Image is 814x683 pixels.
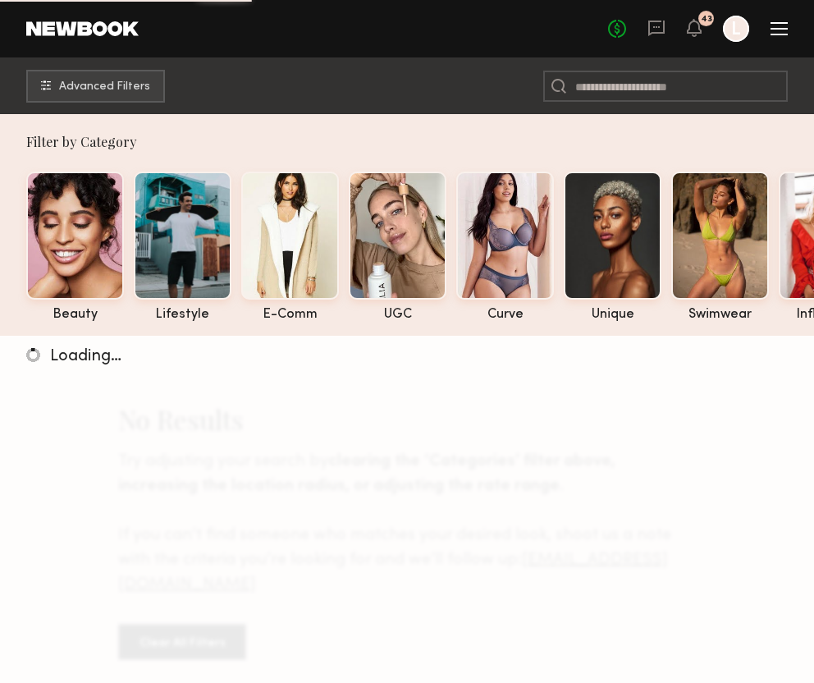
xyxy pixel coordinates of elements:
[723,16,749,42] a: L
[26,70,165,103] button: Advanced Filters
[349,308,446,322] div: UGC
[134,308,231,322] div: lifestyle
[564,308,661,322] div: unique
[26,134,814,150] div: Filter by Category
[59,81,150,93] span: Advanced Filters
[701,15,712,24] div: 43
[26,308,124,322] div: beauty
[671,308,769,322] div: swimwear
[456,308,554,322] div: curve
[50,349,121,364] span: Loading…
[241,308,339,322] div: e-comm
